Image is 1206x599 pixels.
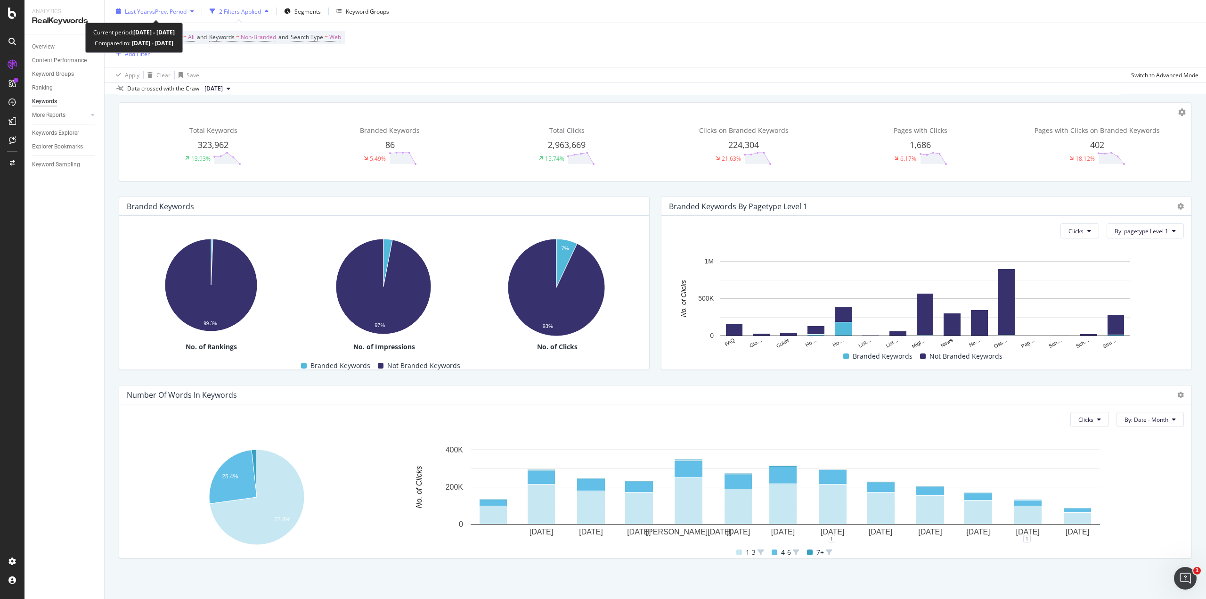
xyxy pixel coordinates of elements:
text: 97% [375,323,385,328]
button: [DATE] [201,83,234,94]
svg: A chart. [127,445,386,550]
div: Add Filter [125,49,150,57]
span: Search Type [291,33,323,41]
div: Keyword Groups [32,69,74,79]
span: Keywords [209,33,235,41]
span: By: pagetype Level 1 [1115,227,1168,235]
span: = [236,33,239,41]
text: Ne… [968,337,981,348]
span: Pages with Clicks [894,126,947,135]
text: News [939,337,953,348]
span: 224,304 [728,139,759,150]
button: Last YearvsPrev. Period [112,4,198,19]
div: More Reports [32,110,65,120]
span: 1-3 [746,547,756,558]
iframe: Intercom live chat [1174,567,1197,590]
button: By: pagetype Level 1 [1107,223,1184,238]
svg: A chart. [127,234,295,337]
div: 1 [828,535,835,542]
div: No. of Clicks [473,342,642,352]
button: 2 Filters Applied [206,4,272,19]
a: Content Performance [32,56,98,66]
div: Ranking [32,83,53,93]
div: Data crossed with the Crawl [127,84,201,93]
span: and [197,33,207,41]
button: Clicks [1070,412,1109,427]
a: Explorer Bookmarks [32,142,98,152]
button: Apply [112,67,139,82]
text: Ho… [831,337,845,348]
span: Branded Keywords [310,360,370,371]
text: 0 [710,332,714,340]
div: Keywords [32,97,57,107]
div: 1 [1023,535,1031,542]
span: Last Year [125,7,149,15]
a: Keywords [32,97,98,107]
div: 21.63% [722,155,741,163]
span: Clicks [1078,416,1093,424]
button: Add Filter [112,48,150,59]
div: Overview [32,42,55,52]
svg: A chart. [473,234,640,342]
span: Segments [294,7,321,15]
button: Keyword Groups [333,4,393,19]
span: Not Branded Keywords [929,351,1002,362]
div: Keyword Sampling [32,160,80,170]
span: All [188,31,195,44]
div: Keyword Groups [346,7,389,15]
text: [DATE] [579,528,603,536]
text: [DATE] [726,528,750,536]
svg: A chart. [669,256,1181,350]
div: 6.17% [900,155,916,163]
button: Switch to Advanced Mode [1127,67,1198,82]
text: 99.3% [204,321,217,327]
div: Branded Keywords [127,202,194,211]
text: [DATE] [530,528,553,536]
span: By: Date - Month [1125,416,1168,424]
text: 25.4% [222,474,238,480]
span: Clicks [1068,227,1084,235]
text: [DATE] [1016,528,1039,536]
text: 72.8% [274,517,290,523]
text: [DATE] [821,528,844,536]
div: RealKeywords [32,16,97,26]
div: Compared to: [95,38,173,49]
span: Total Clicks [549,126,585,135]
text: [PERSON_NAME][DATE] [646,528,732,536]
text: 0 [459,521,463,529]
div: Switch to Advanced Mode [1131,71,1198,79]
div: 13.93% [191,155,211,163]
button: Segments [280,4,325,19]
span: 1 [1193,567,1201,574]
span: 86 [385,139,395,150]
div: Branded Keywords By pagetype Level 1 [669,202,807,211]
text: Ho… [804,337,817,348]
span: 1,686 [910,139,931,150]
span: Clicks on Branded Keywords [699,126,789,135]
text: [DATE] [869,528,892,536]
div: Number Of Words In Keywords [127,390,237,400]
div: Clear [156,71,171,79]
a: More Reports [32,110,88,120]
text: [DATE] [1066,528,1089,536]
div: 15.74% [545,155,564,163]
span: vs Prev. Period [149,7,187,15]
span: Web [329,31,341,44]
text: Guide [775,337,790,349]
div: A chart. [300,234,467,340]
span: Not Branded Keywords [387,360,460,371]
text: 93% [543,323,553,329]
span: 7+ [816,547,824,558]
span: Branded Keywords [360,126,420,135]
div: Explorer Bookmarks [32,142,83,152]
text: 1M [705,258,714,265]
span: = [183,33,187,41]
button: Clicks [1060,223,1099,238]
text: FAQ [724,337,735,347]
text: No. of Clicks [415,466,423,509]
span: and [278,33,288,41]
